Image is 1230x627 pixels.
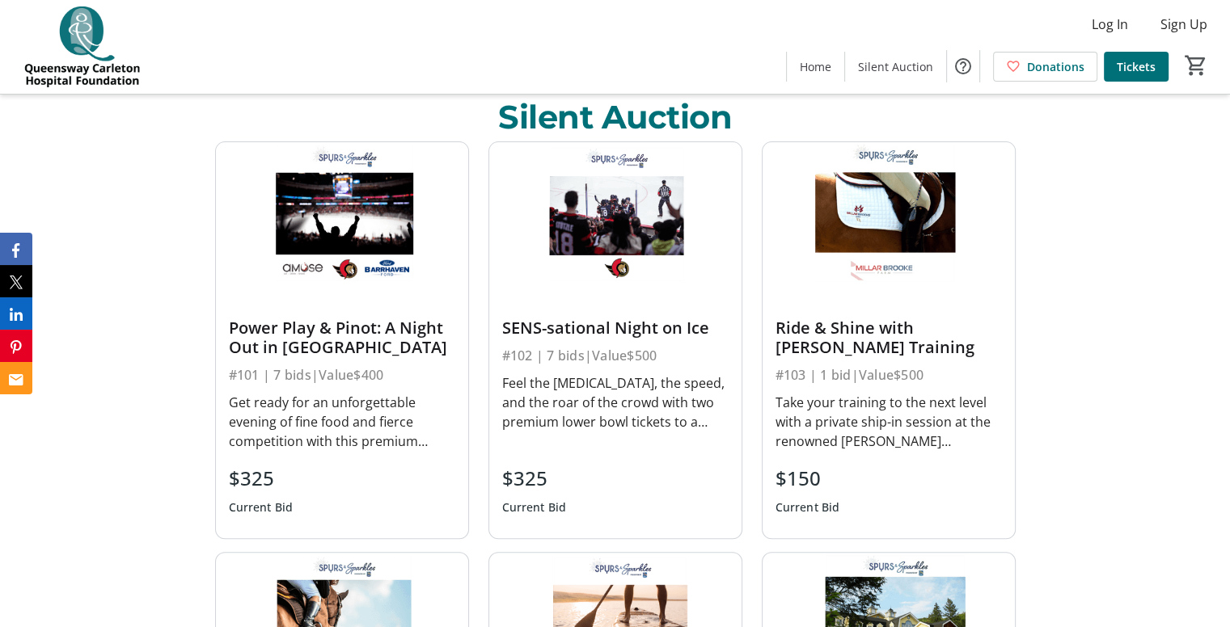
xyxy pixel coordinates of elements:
div: #102 | 7 bids | Value $500 [502,344,729,367]
div: Silent Auction [498,93,732,141]
button: Log In [1079,11,1141,37]
img: Ride & Shine with Millar Brooke Training [763,142,1015,284]
button: Cart [1181,51,1211,80]
a: Tickets [1104,52,1169,82]
img: QCH Foundation's Logo [10,6,154,87]
button: Sign Up [1148,11,1220,37]
div: $325 [229,464,294,493]
a: Home [787,52,844,82]
a: Silent Auction [845,52,946,82]
div: #103 | 1 bid | Value $500 [776,364,1002,386]
div: Current Bid [502,493,567,522]
div: Power Play & Pinot: A Night Out in [GEOGRAPHIC_DATA] [229,318,455,357]
div: $325 [502,464,567,493]
span: Sign Up [1160,15,1207,34]
span: Donations [1027,58,1084,75]
div: SENS-sational Night on Ice [502,318,729,338]
div: Feel the [MEDICAL_DATA], the speed, and the roar of the crowd with two premium lower bowl tickets... [502,373,729,431]
a: Donations [993,52,1097,82]
div: Current Bid [229,493,294,522]
div: Get ready for an unforgettable evening of fine food and fierce competition with this premium Otta... [229,393,455,451]
div: #101 | 7 bids | Value $400 [229,364,455,386]
div: Current Bid [776,493,840,522]
span: Log In [1092,15,1128,34]
img: SENS-sational Night on Ice [489,142,742,284]
div: Take your training to the next level with a private ship-in session at the renowned [PERSON_NAME]... [776,393,1002,451]
span: Home [800,58,831,75]
span: Silent Auction [858,58,933,75]
img: Power Play & Pinot: A Night Out in Ottawa [216,142,468,284]
button: Help [947,50,979,82]
span: Tickets [1117,58,1156,75]
div: $150 [776,464,840,493]
div: Ride & Shine with [PERSON_NAME] Training [776,318,1002,357]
